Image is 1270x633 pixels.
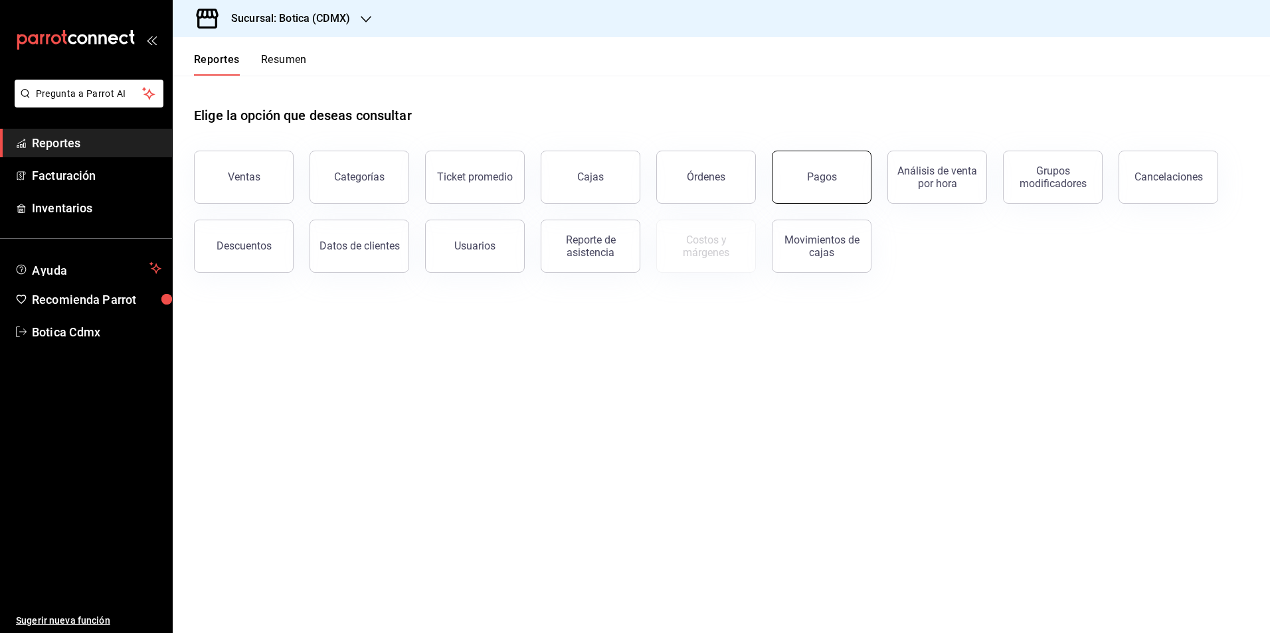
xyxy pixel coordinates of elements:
button: Análisis de venta por hora [887,151,987,204]
div: Descuentos [217,240,272,252]
button: Reporte de asistencia [541,220,640,273]
span: Inventarios [32,199,161,217]
div: Reporte de asistencia [549,234,632,259]
div: Categorías [334,171,385,183]
button: Contrata inventarios para ver este reporte [656,220,756,273]
button: Ventas [194,151,294,204]
span: Botica Cdmx [32,323,161,341]
a: Pregunta a Parrot AI [9,96,163,110]
span: Sugerir nueva función [16,614,161,628]
button: Reportes [194,53,240,76]
div: Análisis de venta por hora [896,165,978,190]
span: Pregunta a Parrot AI [36,87,143,101]
button: Descuentos [194,220,294,273]
span: Ayuda [32,260,144,276]
div: Costos y márgenes [665,234,747,259]
button: Grupos modificadores [1003,151,1103,204]
button: Movimientos de cajas [772,220,871,273]
span: Facturación [32,167,161,184]
h1: Elige la opción que deseas consultar [194,105,412,125]
button: Cancelaciones [1119,151,1218,204]
span: Reportes [32,134,161,152]
div: Ticket promedio [437,171,513,183]
h3: Sucursal: Botica (CDMX) [221,11,350,27]
div: Cajas [577,169,604,185]
div: Cancelaciones [1134,171,1203,183]
button: Usuarios [425,220,525,273]
button: open_drawer_menu [146,35,157,45]
button: Pregunta a Parrot AI [15,80,163,107]
button: Categorías [310,151,409,204]
div: Ventas [228,171,260,183]
button: Ticket promedio [425,151,525,204]
button: Datos de clientes [310,220,409,273]
span: Recomienda Parrot [32,291,161,309]
div: Órdenes [687,171,725,183]
div: Pagos [807,171,837,183]
div: Movimientos de cajas [780,234,863,259]
div: Datos de clientes [319,240,400,252]
div: Grupos modificadores [1012,165,1094,190]
button: Resumen [261,53,307,76]
a: Cajas [541,151,640,204]
button: Pagos [772,151,871,204]
div: navigation tabs [194,53,307,76]
div: Usuarios [454,240,496,252]
button: Órdenes [656,151,756,204]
